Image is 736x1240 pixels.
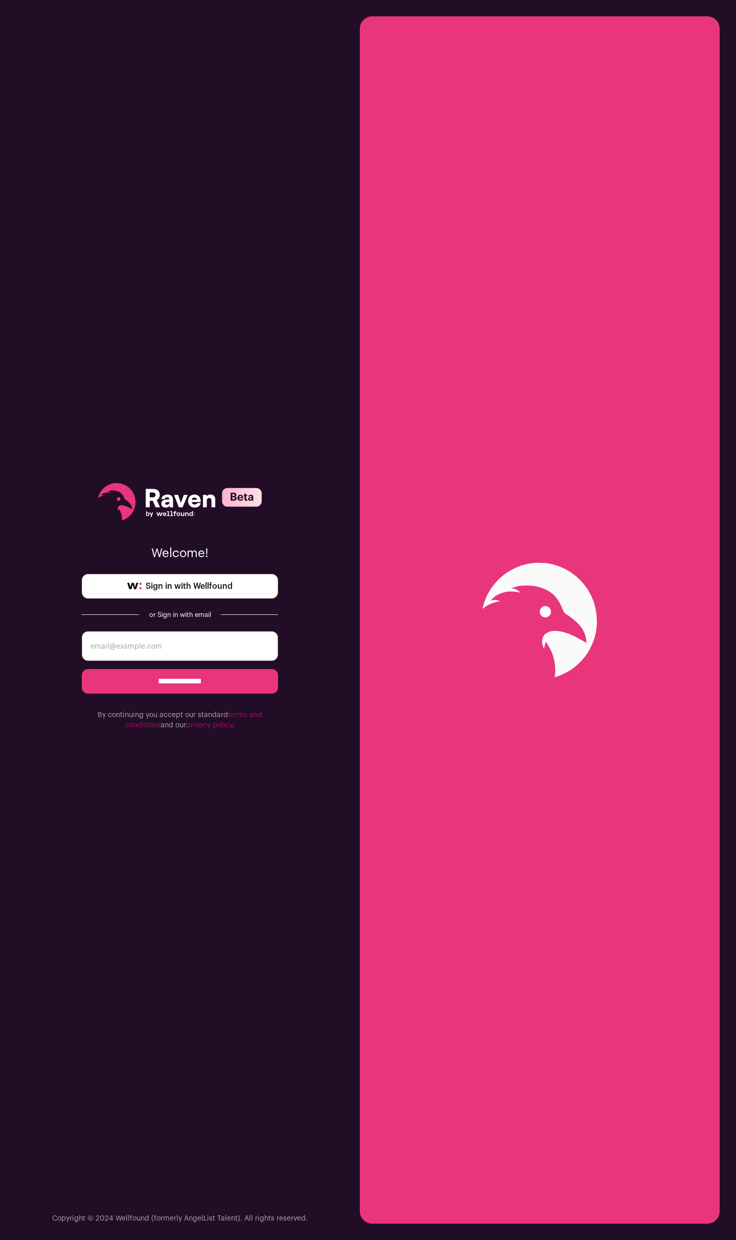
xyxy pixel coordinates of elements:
[52,1213,308,1224] p: Copyright © 2024 Wellfound (formerly AngelList Talent). All rights reserved.
[82,710,278,730] p: By continuing you accept our standard and our .
[125,711,262,729] a: terms and conditions
[127,583,142,590] img: wellfound-symbol-flush-black-fb3c872781a75f747ccb3a119075da62bfe97bd399995f84a933054e44a575c4.png
[147,611,213,619] div: or Sign in with email
[82,545,278,562] p: Welcome!
[82,574,278,599] a: Sign in with Wellfound
[146,580,233,592] span: Sign in with Wellfound
[82,631,278,661] input: email@example.com
[186,722,233,729] a: privacy policy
